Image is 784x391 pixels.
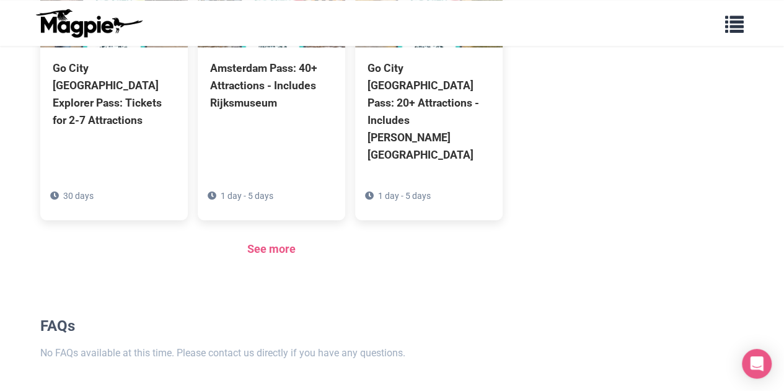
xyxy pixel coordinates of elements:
[742,349,772,379] div: Open Intercom Messenger
[40,317,503,335] h2: FAQs
[53,59,175,130] div: Go City [GEOGRAPHIC_DATA] Explorer Pass: Tickets for 2-7 Attractions
[221,190,273,200] span: 1 day - 5 days
[247,242,296,255] a: See more
[368,59,490,164] div: Go City [GEOGRAPHIC_DATA] Pass: 20+ Attractions - Includes [PERSON_NAME][GEOGRAPHIC_DATA]
[63,190,94,200] span: 30 days
[378,190,431,200] span: 1 day - 5 days
[210,59,333,112] div: Amsterdam Pass: 40+ Attractions - Includes Rijksmuseum
[33,8,144,38] img: logo-ab69f6fb50320c5b225c76a69d11143b.png
[40,345,503,361] p: No FAQs available at this time. Please contact us directly if you have any questions.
